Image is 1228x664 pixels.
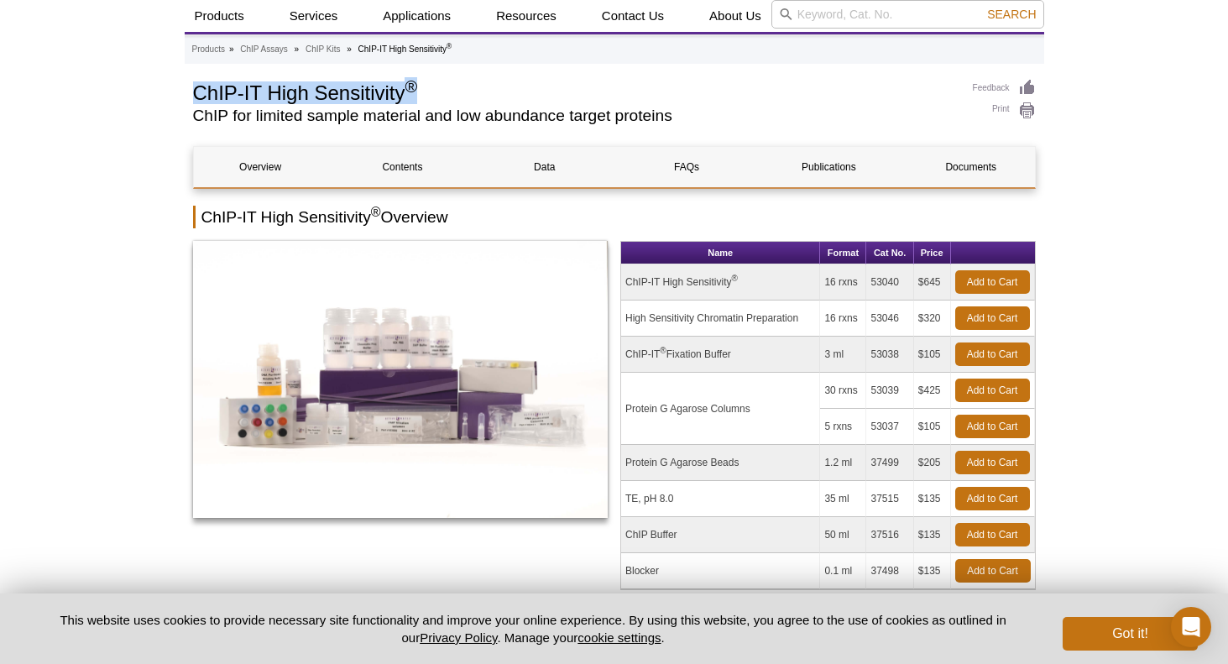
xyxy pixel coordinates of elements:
a: Overview [194,147,327,187]
a: Documents [904,147,1037,187]
td: 5 rxns [820,409,866,445]
td: 37499 [866,445,913,481]
a: ChIP Kits [306,42,341,57]
button: cookie settings [577,630,661,645]
sup: ® [660,346,666,355]
a: Products [192,42,225,57]
td: Protein G Agarose Beads [621,445,820,481]
td: 3 ml [820,337,866,373]
a: Add to Cart [955,451,1030,474]
td: $645 [914,264,951,301]
a: Add to Cart [955,306,1030,330]
li: » [229,44,234,54]
button: Got it! [1063,617,1197,651]
a: Data [478,147,611,187]
td: High Sensitivity Chromatin Preparation [621,301,820,337]
sup: ® [447,42,452,50]
sup: ® [371,205,381,219]
a: FAQs [619,147,753,187]
th: Name [621,242,820,264]
a: Publications [762,147,896,187]
li: ChIP-IT High Sensitivity [358,44,452,54]
th: Cat No. [866,242,913,264]
td: 16 rxns [820,264,866,301]
h2: ChIP for limited sample material and low abundance target proteins [193,108,956,123]
td: 53037 [866,409,913,445]
td: ChIP Buffer [621,517,820,553]
td: $205 [914,445,951,481]
td: 16 rxns [820,301,866,337]
button: Search [982,7,1041,22]
td: 35 ml [820,481,866,517]
td: 1.2 ml [820,445,866,481]
td: Protein G Agarose Columns [621,373,820,445]
h1: ChIP-IT High Sensitivity [193,79,956,104]
td: 53046 [866,301,913,337]
td: $105 [914,337,951,373]
td: 53039 [866,373,913,409]
li: » [347,44,352,54]
div: Open Intercom Messenger [1171,607,1211,647]
th: Format [820,242,866,264]
td: 53038 [866,337,913,373]
h2: ChIP-IT High Sensitivity Overview [193,206,1036,228]
td: 30 rxns [820,373,866,409]
td: $105 [914,409,951,445]
a: Print [973,102,1036,120]
a: Privacy Policy [420,630,497,645]
a: Add to Cart [955,415,1030,438]
a: Add to Cart [955,342,1030,366]
td: 0.1 ml [820,553,866,589]
a: Add to Cart [955,523,1030,546]
a: ChIP Assays [240,42,288,57]
td: $425 [914,373,951,409]
td: TE, pH 8.0 [621,481,820,517]
td: 37498 [866,553,913,589]
td: ChIP-IT Fixation Buffer [621,337,820,373]
a: Add to Cart [955,270,1030,294]
td: 37515 [866,481,913,517]
td: 50 ml [820,517,866,553]
td: ChIP-IT High Sensitivity [621,264,820,301]
a: Feedback [973,79,1036,97]
sup: ® [732,274,738,283]
td: Blocker [621,553,820,589]
td: $320 [914,301,951,337]
img: ChIP-IT High Sensitivity Kit [193,241,609,518]
li: » [295,44,300,54]
th: Price [914,242,951,264]
span: Search [987,8,1036,21]
td: $135 [914,553,951,589]
td: 53040 [866,264,913,301]
a: Add to Cart [955,487,1030,510]
td: 37516 [866,517,913,553]
a: Add to Cart [955,559,1031,583]
p: This website uses cookies to provide necessary site functionality and improve your online experie... [31,611,1036,646]
a: Add to Cart [955,379,1030,402]
sup: ® [405,77,417,96]
td: $135 [914,517,951,553]
td: $135 [914,481,951,517]
a: Contents [336,147,469,187]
